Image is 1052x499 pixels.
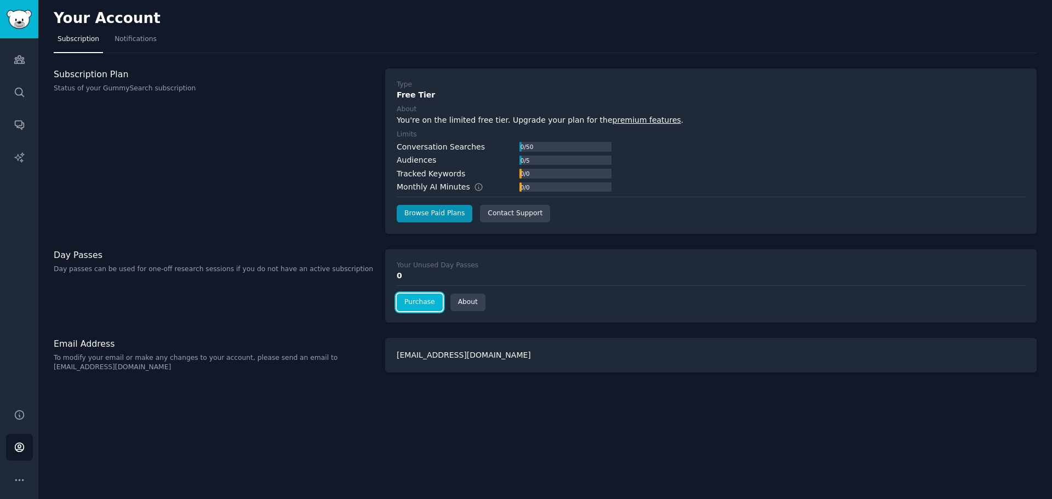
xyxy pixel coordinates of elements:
[54,338,374,349] h3: Email Address
[397,294,443,311] a: Purchase
[397,130,417,140] div: Limits
[397,261,478,271] div: Your Unused Day Passes
[519,142,534,152] div: 0 / 50
[58,35,99,44] span: Subscription
[397,205,472,222] a: Browse Paid Plans
[111,31,161,53] a: Notifications
[397,80,412,90] div: Type
[397,105,416,114] div: About
[450,294,485,311] a: About
[54,265,374,274] p: Day passes can be used for one-off research sessions if you do not have an active subscription
[115,35,157,44] span: Notifications
[397,154,436,166] div: Audiences
[613,116,681,124] a: premium features
[397,270,1025,282] div: 0
[397,141,485,153] div: Conversation Searches
[54,10,161,27] h2: Your Account
[397,114,1025,126] div: You're on the limited free tier. Upgrade your plan for the .
[7,10,32,29] img: GummySearch logo
[519,156,530,165] div: 0 / 5
[397,181,495,193] div: Monthly AI Minutes
[519,182,530,192] div: 0 / 0
[54,68,374,80] h3: Subscription Plan
[480,205,550,222] a: Contact Support
[397,89,1025,101] div: Free Tier
[54,31,103,53] a: Subscription
[385,338,1037,372] div: [EMAIL_ADDRESS][DOMAIN_NAME]
[54,249,374,261] h3: Day Passes
[519,169,530,179] div: 0 / 0
[54,84,374,94] p: Status of your GummySearch subscription
[54,353,374,372] p: To modify your email or make any changes to your account, please send an email to [EMAIL_ADDRESS]...
[397,168,465,180] div: Tracked Keywords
